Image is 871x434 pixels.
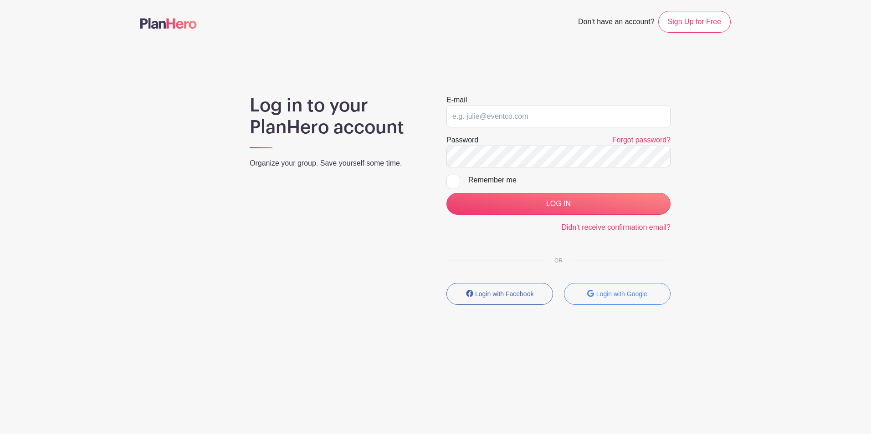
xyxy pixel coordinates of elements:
input: LOG IN [446,193,671,215]
div: Remember me [468,175,671,186]
a: Forgot password? [612,136,671,144]
small: Login with Google [596,290,647,298]
small: Login with Facebook [475,290,533,298]
span: OR [547,257,570,264]
a: Didn't receive confirmation email? [561,223,671,231]
h1: Log in to your PlanHero account [250,95,425,138]
span: Don't have an account? [578,13,655,33]
p: Organize your group. Save yourself some time. [250,158,425,169]
label: E-mail [446,95,467,106]
label: Password [446,135,478,146]
img: logo-507f7623f17ff9eddc593b1ce0a138ce2505c220e1c5a4e2b4648c50719b7d32.svg [140,18,197,29]
a: Sign Up for Free [658,11,731,33]
input: e.g. julie@eventco.com [446,106,671,127]
button: Login with Google [564,283,671,305]
button: Login with Facebook [446,283,553,305]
